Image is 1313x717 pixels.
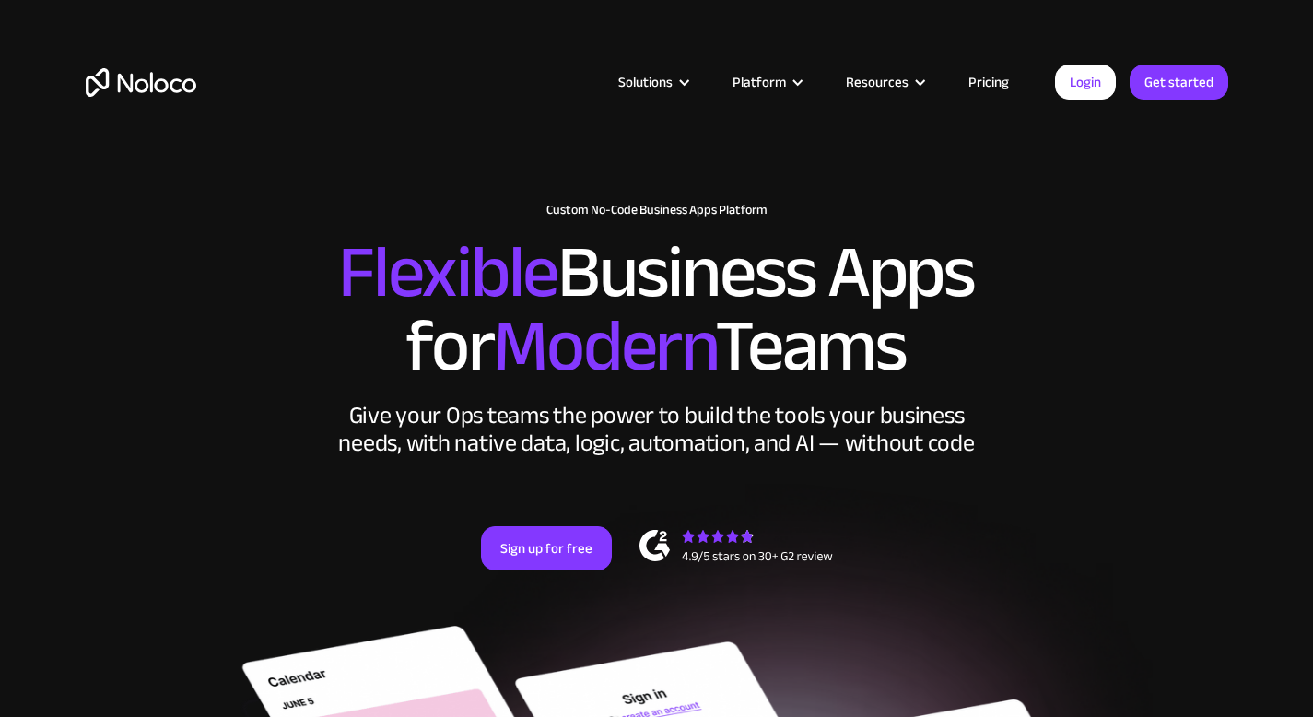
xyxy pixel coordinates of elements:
a: Pricing [945,70,1032,94]
a: Login [1055,65,1116,100]
span: Modern [493,277,715,415]
div: Solutions [595,70,709,94]
h1: Custom No-Code Business Apps Platform [86,203,1228,217]
a: home [86,68,196,97]
div: Solutions [618,70,673,94]
div: Resources [846,70,909,94]
span: Flexible [338,204,557,341]
a: Get started [1130,65,1228,100]
div: Platform [733,70,786,94]
div: Platform [709,70,823,94]
div: Resources [823,70,945,94]
div: Give your Ops teams the power to build the tools your business needs, with native data, logic, au... [334,402,979,457]
a: Sign up for free [481,526,612,570]
h2: Business Apps for Teams [86,236,1228,383]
